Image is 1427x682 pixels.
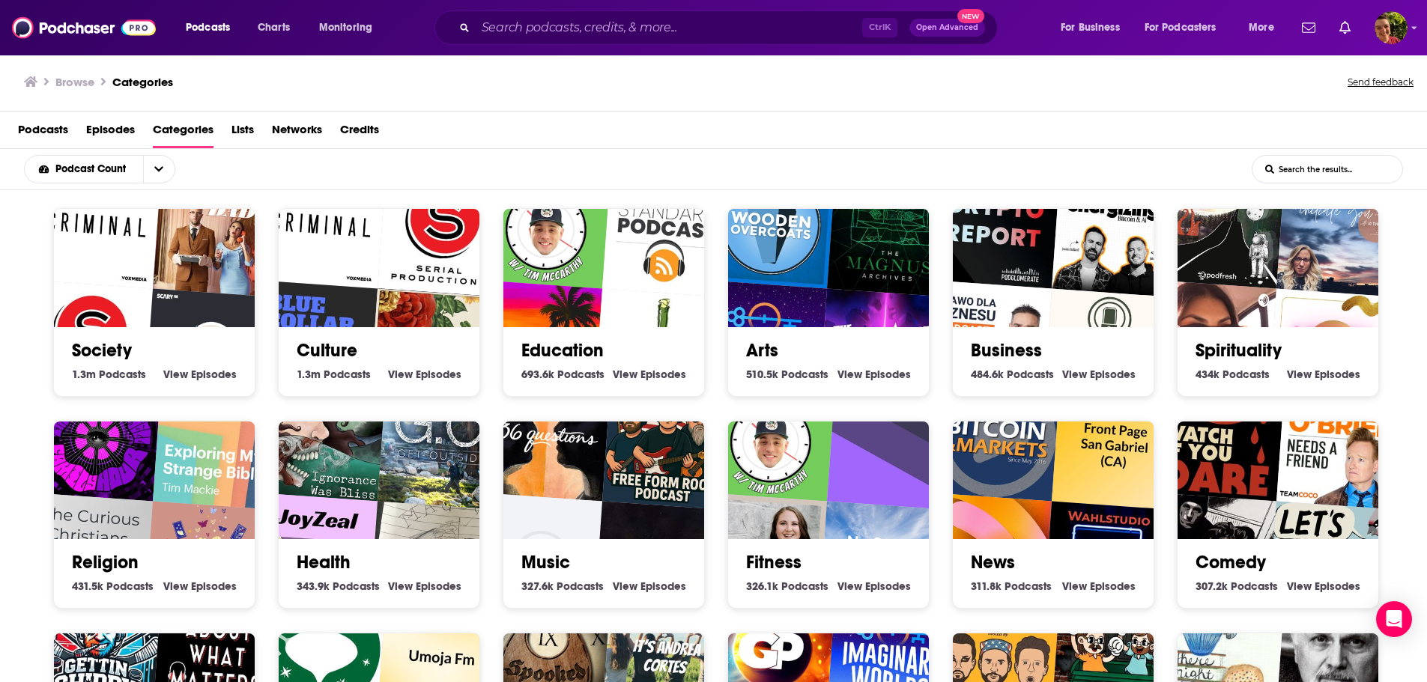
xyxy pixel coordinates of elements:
img: Bitcoin & Markets [932,372,1061,501]
img: User Profile [1375,11,1408,44]
span: Episodes [1090,579,1136,593]
a: 693.6k Education Podcasts [521,368,605,381]
a: Music [521,551,570,573]
a: Show notifications dropdown [1296,15,1321,40]
span: Episodes [1315,368,1360,381]
img: Ignorance Was Bliss [258,372,387,501]
span: Podcast Count [55,164,131,174]
img: Energizing Bitcoin & Ai [1052,168,1181,297]
a: Fitness [746,551,802,573]
div: Conan O’Brien Needs A Friend [1276,381,1405,510]
a: View Culture Episodes [388,368,461,381]
a: View News Episodes [1062,579,1136,593]
span: Episodes [1315,579,1360,593]
span: Podcasts [186,17,230,38]
div: Exploring My Strange Bible [153,381,282,510]
a: Health [297,551,351,573]
button: open menu [143,156,175,183]
a: 484.6k Business Podcasts [971,368,1054,381]
a: 343.9k Health Podcasts [297,579,380,593]
img: Duncan Trussell Family Hour [33,372,162,501]
div: 36 Questions – The Podcast Musical [482,372,611,501]
a: Networks [272,118,322,148]
span: Categories [153,118,213,148]
h1: Categories [112,75,173,89]
span: Episodes [416,579,461,593]
span: Charts [258,17,290,38]
span: 1.3m [72,368,96,381]
span: Episodes [416,368,461,381]
button: open menu [1135,16,1238,40]
a: View Education Episodes [613,368,686,381]
img: Daily Crypto Report [932,160,1061,289]
span: 307.2k [1196,579,1228,593]
a: Episodes [86,118,135,148]
a: 510.5k Arts Podcasts [746,368,828,381]
img: The Magnus Archives [827,168,956,297]
span: View [613,368,637,381]
a: View Fitness Episodes [837,579,911,593]
span: Podcasts [557,579,604,593]
span: Monitoring [319,17,372,38]
div: 20TIMinutes: A Mental Health Podcast [482,160,611,289]
span: Podcasts [324,368,371,381]
div: 20TIMinutes: A Mental Health Podcast [707,372,836,501]
a: Show notifications dropdown [1333,15,1357,40]
img: Free Form Rock Podcast [602,381,731,510]
img: Criminal [33,160,162,289]
span: 434k [1196,368,1220,381]
span: 484.6k [971,368,1004,381]
button: open menu [1050,16,1139,40]
a: 1.3m Society Podcasts [72,368,146,381]
span: New [957,9,984,23]
span: View [388,579,413,593]
span: 343.9k [297,579,330,593]
img: Your Mom & Dad [153,168,282,297]
button: open menu [25,164,143,174]
img: Wooden Overcoats [707,160,836,289]
a: 1.3m Culture Podcasts [297,368,371,381]
img: Serial [378,168,506,297]
img: Criminal [258,160,387,289]
div: G.O. Get Outside Podcast - Everyday Active People Outdoors [378,381,506,510]
a: View Health Episodes [388,579,461,593]
a: 311.8k News Podcasts [971,579,1052,593]
img: Aklın Yolu [1157,160,1285,289]
img: Better Health Story [827,381,956,510]
span: View [1062,368,1087,381]
a: Culture [297,339,357,362]
a: Society [72,339,132,362]
span: View [1062,579,1087,593]
a: Podcasts [18,118,68,148]
button: open menu [309,16,392,40]
img: Front Page San Gabriel (CA) [1052,381,1181,510]
span: Episodes [865,368,911,381]
button: Send feedback [1343,72,1418,93]
img: Watch If You Dare [1157,372,1285,501]
a: Lists [231,118,254,148]
a: Podchaser - Follow, Share and Rate Podcasts [12,13,156,42]
span: View [163,579,188,593]
span: View [388,368,413,381]
img: The Bitcoin Standard Podcast [602,168,731,297]
span: 311.8k [971,579,1002,593]
input: Search podcasts, credits, & more... [476,16,862,40]
span: View [1287,579,1312,593]
span: 693.6k [521,368,554,381]
span: Podcasts [333,579,380,593]
button: open menu [1238,16,1293,40]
